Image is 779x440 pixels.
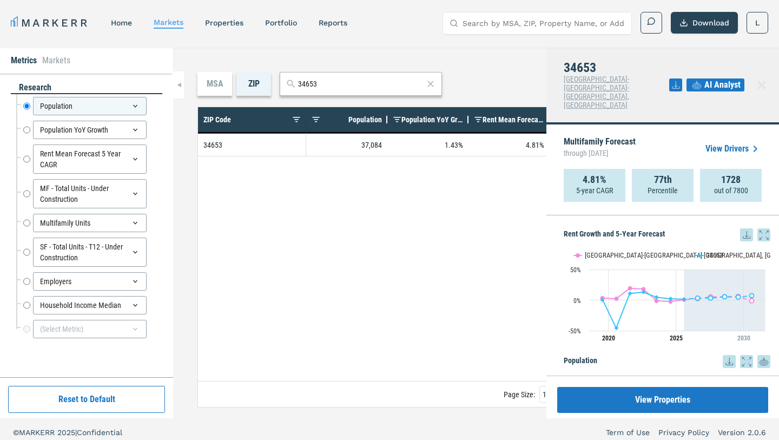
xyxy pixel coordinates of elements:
span: MARKERR [19,428,57,437]
path: Saturday, 29 Jul, 20:00, 5.47. 34653. [723,294,727,299]
strong: 4.81% [583,174,606,185]
li: Markets [42,54,70,67]
span: 2025 | [57,428,77,437]
span: through [DATE] [564,146,636,160]
div: Rent Mean Forecast 5 Year CAGR [33,145,147,174]
a: MARKERR [11,15,89,30]
div: 4.81% [468,134,550,156]
span: Population YoY Growth [401,115,463,124]
path: Wednesday, 29 Jul, 20:00, 2.22. Tampa-St. Petersburg-Clearwater, FL. [615,297,619,301]
strong: 1728 [721,174,741,185]
input: Search by MSA, ZIP, Property Name, or Address [463,12,625,34]
button: L [747,12,768,34]
path: Wednesday, 29 Jul, 20:00, -45.68. 34653. [615,326,619,330]
h5: Rent Growth and 5-Year Forecast [564,228,770,241]
tspan: 2020 [602,334,615,342]
span: Rent Mean Forecast 5 Year CAGR [483,115,544,124]
div: Population YoY Growth [33,121,147,139]
path: Thursday, 29 Jul, 20:00, 3.32. 34653. [709,296,713,300]
path: Monday, 29 Jul, 20:00, 0.31. 34653. [600,298,605,302]
div: Multifamily Units [33,214,147,232]
div: 1.43% [387,134,468,156]
path: Monday, 29 Jul, 20:00, -1.13. Tampa-St. Petersburg-Clearwater, FL. [750,299,754,303]
div: ZIP [236,72,271,96]
path: Friday, 29 Jul, 20:00, 13.04. 34653. [642,290,646,294]
a: Version 2.0.6 [718,427,766,438]
text: 50% [570,266,581,274]
svg: Interactive chart [564,241,770,350]
p: out of 7800 [714,185,748,196]
a: Privacy Policy [658,427,709,438]
button: Download [671,12,738,34]
span: L [755,17,760,28]
div: 100 [543,390,569,399]
li: Metrics [11,54,37,67]
span: Confidential [77,428,122,437]
p: Multifamily Forecast [564,137,636,160]
path: Sunday, 29 Jul, 20:00, 4.78. 34653. [736,295,741,299]
a: Term of Use [606,427,650,438]
span: Population [348,115,382,124]
a: home [111,18,132,27]
div: SF - Total Units - T12 - Under Construction [33,238,147,267]
div: 37,084 [306,134,387,156]
path: Monday, 29 Jul, 20:00, 7.23. 34653. [750,293,754,298]
div: (Select Metric) [33,320,147,338]
div: MF - Total Units - Under Construction [33,179,147,208]
button: View Properties [557,387,768,413]
div: Rent Growth and 5-Year Forecast. Highcharts interactive chart. [564,241,770,350]
text: -50% [569,327,581,335]
span: AI Analyst [704,78,741,91]
div: Page Size [539,386,583,403]
a: Portfolio [265,18,297,27]
path: Wednesday, 29 Jul, 20:00, 3.28. 34653. [696,296,700,300]
tspan: 2025 [670,334,683,342]
text: 0% [573,297,581,305]
h4: 34653 [564,61,669,75]
g: 34653, line 4 of 4 with 5 data points. [696,293,754,300]
button: Show 34653 [696,251,724,259]
a: markets [154,18,183,27]
div: Household Income Median [33,296,147,314]
a: properties [205,18,243,27]
path: Monday, 29 Jul, 20:00, 2.21. 34653. [669,297,673,301]
path: Saturday, 29 Jul, 20:00, 4.56. 34653. [655,295,659,299]
path: Tuesday, 29 Jul, 20:00, 1.31. 34653. [682,297,686,301]
button: Reset to Default [8,386,165,413]
input: Search by MSA or ZIP Code [298,78,424,90]
h5: Population [564,355,770,368]
button: Show Tampa-St. Petersburg-Clearwater, FL [574,251,684,259]
tspan: 2030 [737,334,750,342]
div: 34653 [198,134,306,156]
a: View Drivers [705,142,762,155]
div: research [11,82,162,94]
span: ZIP Code [203,115,231,124]
div: MSA [197,72,232,96]
button: AI Analyst [686,78,744,91]
div: Employers [33,272,147,291]
p: Percentile [648,185,678,196]
p: 5-year CAGR [576,185,613,196]
span: © [13,428,19,437]
span: [GEOGRAPHIC_DATA]-[GEOGRAPHIC_DATA]-[GEOGRAPHIC_DATA], [GEOGRAPHIC_DATA] [564,75,629,109]
div: Population [33,97,147,115]
a: reports [319,18,347,27]
strong: 77th [654,174,672,185]
div: Page Size: [504,390,535,399]
path: Thursday, 29 Jul, 20:00, 10.87. 34653. [628,291,632,295]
